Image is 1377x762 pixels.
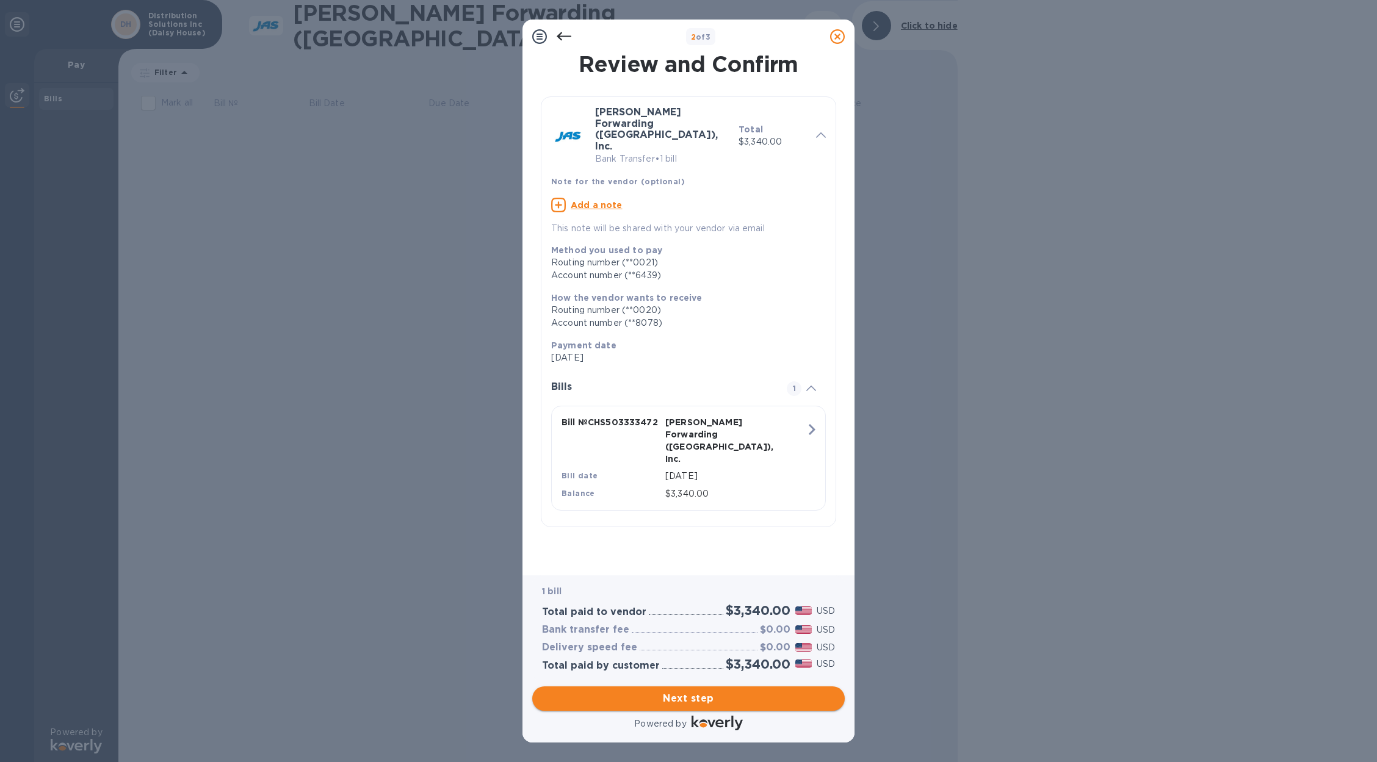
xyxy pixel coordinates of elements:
p: Powered by [634,717,686,730]
h3: Delivery speed fee [542,642,637,653]
img: USD [795,643,812,652]
h1: Review and Confirm [538,51,839,77]
b: Note for the vendor (optional) [551,177,685,186]
b: of 3 [691,32,711,41]
b: Balance [562,489,595,498]
div: Routing number (**0021) [551,256,816,269]
p: This note will be shared with your vendor via email [551,222,826,235]
b: Total [739,124,763,134]
h2: $3,340.00 [726,656,790,672]
h3: $0.00 [760,624,790,636]
div: Account number (**8078) [551,317,816,329]
p: $3,340.00 [739,135,806,148]
span: Next step [542,691,835,706]
p: $3,340.00 [665,487,806,500]
div: [PERSON_NAME] Forwarding ([GEOGRAPHIC_DATA]), Inc.Bank Transfer•1 billTotal$3,340.00Note for the ... [551,107,826,235]
img: USD [795,660,812,668]
p: Bill № CHS503333472 [562,416,660,428]
img: Logo [692,716,743,730]
p: Bank Transfer • 1 bill [595,153,729,165]
img: USD [795,625,812,634]
h3: Bills [551,381,772,393]
b: Method you used to pay [551,245,662,255]
span: 2 [691,32,696,41]
p: [DATE] [551,351,816,364]
p: [DATE] [665,470,806,483]
h2: $3,340.00 [726,603,790,618]
button: Bill №CHS503333472[PERSON_NAME] Forwarding ([GEOGRAPHIC_DATA]), Inc.Bill date[DATE]Balance$3,340.00 [551,406,826,511]
b: 1 bill [542,586,562,596]
img: USD [795,606,812,615]
div: Account number (**6439) [551,269,816,282]
span: 1 [787,381,801,396]
u: Add a note [571,200,623,210]
p: USD [817,641,835,654]
b: [PERSON_NAME] Forwarding ([GEOGRAPHIC_DATA]), Inc. [595,106,718,152]
b: Payment date [551,340,616,350]
h3: $0.00 [760,642,790,653]
b: How the vendor wants to receive [551,293,703,303]
p: [PERSON_NAME] Forwarding ([GEOGRAPHIC_DATA]), Inc. [665,416,764,465]
p: USD [817,658,835,670]
p: USD [817,624,835,636]
h3: Bank transfer fee [542,624,629,636]
h3: Total paid to vendor [542,606,646,618]
div: Routing number (**0020) [551,304,816,317]
button: Next step [532,686,845,711]
p: USD [817,605,835,617]
b: Bill date [562,471,598,480]
h3: Total paid by customer [542,660,660,672]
